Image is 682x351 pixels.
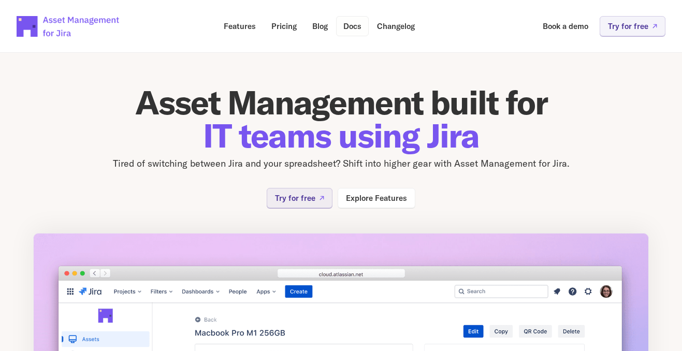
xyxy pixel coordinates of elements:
p: Explore Features [346,194,407,202]
a: Blog [305,16,335,36]
p: Book a demo [543,22,588,30]
a: Docs [336,16,369,36]
h1: Asset Management built for [33,86,649,152]
p: Blog [312,22,328,30]
a: Explore Features [338,188,415,208]
a: Try for free [600,16,665,36]
a: Features [216,16,263,36]
a: Book a demo [535,16,596,36]
a: Changelog [370,16,422,36]
span: IT teams using Jira [203,114,479,156]
p: Pricing [271,22,297,30]
p: Features [224,22,256,30]
p: Changelog [377,22,415,30]
p: Docs [343,22,361,30]
p: Try for free [608,22,648,30]
p: Try for free [275,194,315,202]
a: Pricing [264,16,304,36]
a: Try for free [267,188,332,208]
p: Tired of switching between Jira and your spreadsheet? Shift into higher gear with Asset Managemen... [33,156,649,171]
